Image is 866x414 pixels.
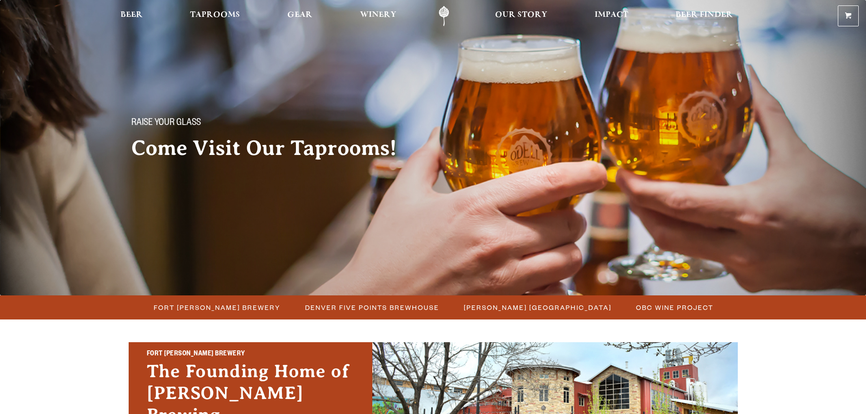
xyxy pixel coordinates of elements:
[300,301,444,314] a: Denver Five Points Brewhouse
[631,301,718,314] a: OBC Wine Project
[589,6,634,26] a: Impact
[147,349,354,360] h2: Fort [PERSON_NAME] Brewery
[458,301,616,314] a: [PERSON_NAME] [GEOGRAPHIC_DATA]
[115,6,149,26] a: Beer
[148,301,285,314] a: Fort [PERSON_NAME] Brewery
[184,6,246,26] a: Taprooms
[464,301,611,314] span: [PERSON_NAME] [GEOGRAPHIC_DATA]
[281,6,318,26] a: Gear
[427,6,461,26] a: Odell Home
[489,6,553,26] a: Our Story
[354,6,402,26] a: Winery
[120,11,143,19] span: Beer
[670,6,739,26] a: Beer Finder
[190,11,240,19] span: Taprooms
[636,301,713,314] span: OBC Wine Project
[287,11,312,19] span: Gear
[676,11,733,19] span: Beer Finder
[131,118,201,130] span: Raise your glass
[595,11,628,19] span: Impact
[131,137,415,160] h2: Come Visit Our Taprooms!
[360,11,396,19] span: Winery
[154,301,280,314] span: Fort [PERSON_NAME] Brewery
[495,11,547,19] span: Our Story
[305,301,439,314] span: Denver Five Points Brewhouse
